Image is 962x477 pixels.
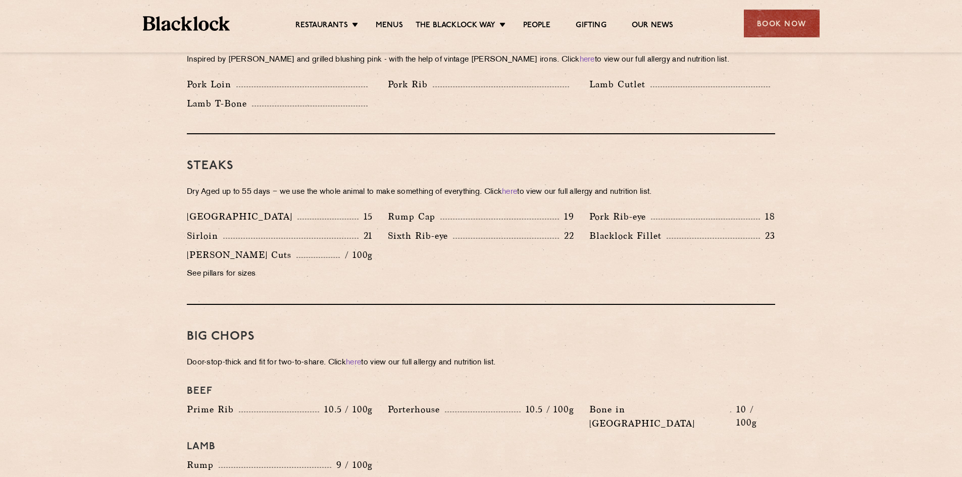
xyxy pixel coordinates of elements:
[187,441,775,453] h4: Lamb
[523,21,550,32] a: People
[187,402,239,416] p: Prime Rib
[143,16,230,31] img: BL_Textured_Logo-footer-cropped.svg
[187,96,252,111] p: Lamb T-Bone
[340,248,373,261] p: / 100g
[359,229,373,242] p: 21
[760,229,775,242] p: 23
[331,458,373,471] p: 9 / 100g
[295,21,348,32] a: Restaurants
[502,188,517,196] a: here
[388,402,445,416] p: Porterhouse
[187,160,775,173] h3: Steaks
[388,209,440,224] p: Rump Cap
[187,458,219,472] p: Rump
[187,53,775,67] p: Inspired by [PERSON_NAME] and grilled blushing pink - with the help of vintage [PERSON_NAME] iron...
[388,229,453,243] p: Sixth Rib-eye
[376,21,403,32] a: Menus
[521,403,574,416] p: 10.5 / 100g
[559,210,574,223] p: 19
[187,330,775,343] h3: Big Chops
[187,185,775,199] p: Dry Aged up to 55 days − we use the whole animal to make something of everything. Click to view o...
[559,229,574,242] p: 22
[589,402,731,431] p: Bone in [GEOGRAPHIC_DATA]
[319,403,373,416] p: 10.5 / 100g
[187,229,223,243] p: Sirloin
[187,385,775,397] h4: Beef
[187,356,775,370] p: Door-stop-thick and fit for two-to-share. Click to view our full allergy and nutrition list.
[632,21,674,32] a: Our News
[187,209,297,224] p: [GEOGRAPHIC_DATA]
[580,56,595,64] a: here
[359,210,373,223] p: 15
[388,77,433,91] p: Pork Rib
[589,77,650,91] p: Lamb Cutlet
[731,403,775,429] p: 10 / 100g
[760,210,775,223] p: 18
[589,229,667,243] p: Blacklock Fillet
[346,359,361,366] a: here
[576,21,606,32] a: Gifting
[416,21,495,32] a: The Blacklock Way
[187,77,236,91] p: Pork Loin
[187,267,373,281] p: See pillars for sizes
[744,10,820,37] div: Book Now
[187,248,296,262] p: [PERSON_NAME] Cuts
[589,209,651,224] p: Pork Rib-eye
